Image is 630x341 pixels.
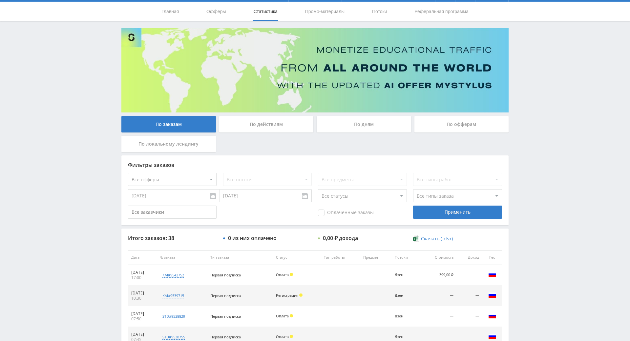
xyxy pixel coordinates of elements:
td: — [457,265,482,286]
img: rus.png [488,332,496,340]
a: Статистика [253,2,278,21]
th: Потоки [391,250,420,265]
div: Дзен [395,293,417,298]
th: Тип работы [321,250,360,265]
a: Скачать (.xlsx) [413,235,452,242]
img: rus.png [488,312,496,320]
td: — [420,286,457,306]
a: Реферальная программа [414,2,469,21]
div: std#9538829 [162,314,185,319]
div: [DATE] [131,291,153,296]
div: По дням [317,116,411,132]
div: 0 из них оплачено [228,235,277,241]
img: rus.png [488,291,496,299]
div: По действиям [219,116,314,132]
span: Скачать (.xlsx) [421,236,453,241]
div: Итого заказов: 38 [128,235,217,241]
img: rus.png [488,271,496,278]
a: Потоки [371,2,388,21]
th: Доход [457,250,482,265]
img: Banner [121,28,509,112]
div: Применить [413,206,502,219]
span: Первая подписка [210,293,241,298]
div: [DATE] [131,332,153,337]
div: Дзен [395,314,417,318]
td: — [457,306,482,327]
a: Офферы [206,2,227,21]
div: 0,00 ₽ дохода [323,235,358,241]
div: Фильтры заказов [128,162,502,168]
div: 17:00 [131,275,153,280]
div: По локальному лендингу [121,136,216,152]
th: Гео [482,250,502,265]
div: Дзен [395,335,417,339]
input: Все заказчики [128,206,217,219]
div: std#9538755 [162,334,185,340]
a: Главная [161,2,179,21]
img: xlsx [413,235,419,242]
span: Первая подписка [210,272,241,277]
td: — [457,286,482,306]
span: Холд [290,314,293,317]
th: Дата [128,250,156,265]
span: Холд [290,335,293,338]
div: [DATE] [131,270,153,275]
div: [DATE] [131,311,153,316]
th: Стоимость [420,250,457,265]
th: Предмет [360,250,391,265]
td: 399,00 ₽ [420,265,457,286]
th: Тип заказа [207,250,273,265]
div: По заказам [121,116,216,132]
td: — [420,306,457,327]
span: Оплаченные заказы [318,210,374,216]
span: Холд [290,273,293,276]
span: Первая подписка [210,334,241,339]
a: Промо-материалы [304,2,345,21]
span: Холд [299,293,303,297]
div: 07:50 [131,316,153,322]
span: Регистрация [276,293,298,298]
span: Оплата [276,334,289,339]
span: Первая подписка [210,314,241,319]
div: 10:30 [131,296,153,301]
div: Дзен [395,273,417,277]
div: По офферам [414,116,509,132]
span: Оплата [276,313,289,318]
th: № заказа [156,250,207,265]
div: kai#9539715 [162,293,184,298]
div: kai#9542752 [162,272,184,278]
th: Статус [273,250,321,265]
span: Оплата [276,272,289,277]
